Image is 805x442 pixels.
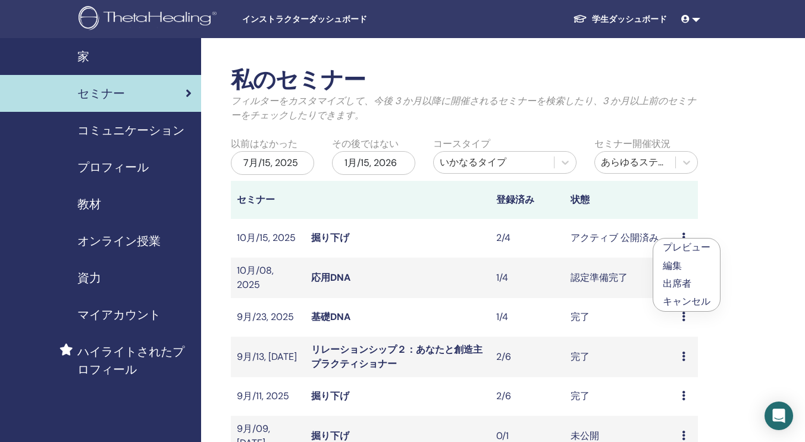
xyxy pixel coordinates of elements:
p: キャンセル [663,294,710,309]
span: コミュニケーション [77,121,184,139]
a: プレビュー [663,241,710,253]
img: logo.png [79,6,221,33]
th: 状態 [565,181,676,219]
a: 掘り下げ [311,430,349,442]
a: 掘り下げ [311,231,349,244]
th: セミナー [231,181,305,219]
td: 完了 [565,337,676,377]
td: アクティブ 公開済み [565,219,676,258]
td: 1/4 [490,298,565,337]
div: Open Intercom Messenger [765,402,793,430]
span: セミナー [77,84,125,102]
td: 10月/08, 2025 [231,258,305,298]
div: 7月/15, 2025 [231,151,314,175]
div: あらゆるステータス [601,155,669,170]
span: インストラクターダッシュボード [242,13,421,26]
a: 学生ダッシュボード [563,8,676,30]
span: プロフィール [77,158,149,176]
td: 完了 [565,377,676,416]
span: オンライン授業 [77,232,161,250]
span: 資力 [77,269,101,287]
span: 家 [77,48,89,65]
td: 1/4 [490,258,565,298]
label: その後ではない [332,137,399,151]
th: 登録済み [490,181,565,219]
a: 基礎DNA [311,311,350,323]
span: マイアカウント [77,306,161,324]
td: 2/4 [490,219,565,258]
span: 教材 [77,195,101,213]
td: 9月/13, [DATE] [231,337,305,377]
h2: 私のセミナー [231,67,698,94]
span: ハイライトされたプロフィール [77,343,192,378]
a: 出席者 [663,277,691,290]
div: 1月/15, 2026 [332,151,415,175]
a: 応用DNA [311,271,350,284]
td: 2/6 [490,377,565,416]
img: graduation-cap-white.svg [573,14,587,24]
td: 9月/23, 2025 [231,298,305,337]
label: 以前はなかった [231,137,297,151]
div: いかなるタイプ [440,155,549,170]
td: 認定準備完了 [565,258,676,298]
td: 9月/11, 2025 [231,377,305,416]
a: リレーションシップ２：あなたと創造主 プラクティショナー [311,343,492,370]
td: 完了 [565,298,676,337]
p: フィルターをカスタマイズして、今後 3 か月以降に開催されるセミナーを検索したり、3 か月以上前のセミナーをチェックしたりできます。 [231,94,698,123]
label: セミナー開催状況 [594,137,671,151]
label: コースタイプ [433,137,490,151]
td: 2/6 [490,337,565,377]
td: 10月/15, 2025 [231,219,305,258]
a: 掘り下げ [311,390,349,402]
a: 編集 [663,259,682,272]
